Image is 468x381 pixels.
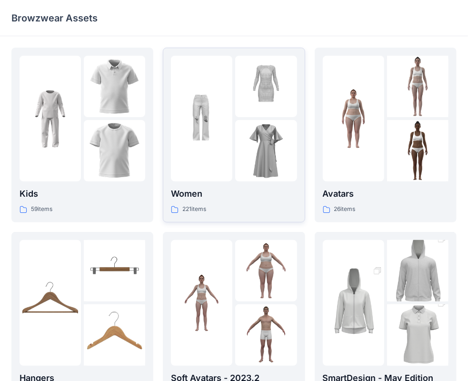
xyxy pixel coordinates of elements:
p: 59 items [31,204,52,214]
img: folder 3 [235,120,297,181]
img: folder 2 [84,240,145,301]
img: folder 2 [387,56,448,117]
p: Avatars [323,187,448,201]
img: folder 3 [84,304,145,366]
img: folder 3 [84,120,145,181]
img: folder 1 [20,272,81,333]
img: folder 1 [323,257,384,349]
img: folder 3 [235,304,297,366]
p: 26 items [334,204,356,214]
img: folder 2 [235,56,297,117]
img: folder 3 [387,120,448,181]
img: folder 2 [387,225,448,317]
img: folder 1 [171,88,232,150]
img: folder 1 [171,272,232,333]
p: Women [171,187,297,201]
a: folder 1folder 2folder 3Kids59items [11,48,153,222]
img: folder 1 [20,88,81,150]
a: folder 1folder 2folder 3Women221items [163,48,305,222]
p: Browzwear Assets [11,11,98,25]
p: 221 items [182,204,206,214]
a: folder 1folder 2folder 3Avatars26items [315,48,457,222]
img: folder 2 [235,240,297,301]
p: Kids [20,187,145,201]
img: folder 2 [84,56,145,117]
img: folder 1 [323,88,384,150]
